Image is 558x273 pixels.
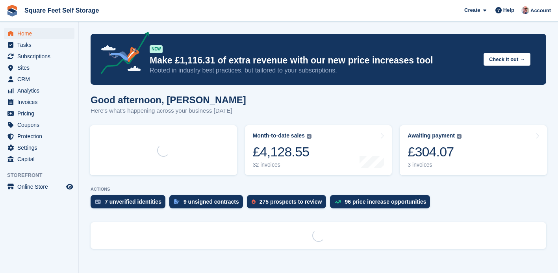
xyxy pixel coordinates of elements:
div: £304.07 [408,144,462,160]
img: icon-info-grey-7440780725fd019a000dd9b08b2336e03edf1995a4989e88bcd33f0948082b44.svg [307,134,311,139]
p: ACTIONS [91,187,546,192]
div: £4,128.55 [253,144,311,160]
span: Help [503,6,514,14]
a: 9 unsigned contracts [169,195,247,212]
span: Tasks [17,39,65,50]
span: Create [464,6,480,14]
span: Coupons [17,119,65,130]
img: price_increase_opportunities-93ffe204e8149a01c8c9dc8f82e8f89637d9d84a8eef4429ea346261dce0b2c0.svg [335,200,341,204]
img: price-adjustments-announcement-icon-8257ccfd72463d97f412b2fc003d46551f7dbcb40ab6d574587a9cd5c0d94... [94,32,149,77]
button: Check it out → [484,53,530,66]
div: 3 invoices [408,162,462,168]
img: icon-info-grey-7440780725fd019a000dd9b08b2336e03edf1995a4989e88bcd33f0948082b44.svg [457,134,462,139]
a: menu [4,28,74,39]
span: Capital [17,154,65,165]
span: Pricing [17,108,65,119]
a: Square Feet Self Storage [21,4,102,17]
span: Analytics [17,85,65,96]
div: 96 price increase opportunities [345,199,426,205]
a: menu [4,51,74,62]
div: 32 invoices [253,162,311,168]
span: Home [17,28,65,39]
p: Here's what's happening across your business [DATE] [91,106,246,115]
a: menu [4,39,74,50]
img: contract_signature_icon-13c848040528278c33f63329250d36e43548de30e8caae1d1a13099fd9432cc5.svg [174,199,180,204]
span: CRM [17,74,65,85]
span: Sites [17,62,65,73]
span: Invoices [17,97,65,108]
a: menu [4,119,74,130]
a: menu [4,181,74,192]
h1: Good afternoon, [PERSON_NAME] [91,95,246,105]
a: menu [4,154,74,165]
div: 7 unverified identities [105,199,161,205]
p: Make £1,116.31 of extra revenue with our new price increases tool [150,55,477,66]
p: Rooted in industry best practices, but tailored to your subscriptions. [150,66,477,75]
span: Account [530,7,551,15]
a: menu [4,131,74,142]
img: stora-icon-8386f47178a22dfd0bd8f6a31ec36ba5ce8667c1dd55bd0f319d3a0aa187defe.svg [6,5,18,17]
div: 275 prospects to review [260,199,322,205]
span: Protection [17,131,65,142]
a: 275 prospects to review [247,195,330,212]
span: Online Store [17,181,65,192]
span: Subscriptions [17,51,65,62]
div: 9 unsigned contracts [184,199,239,205]
img: prospect-51fa495bee0391a8d652442698ab0144808aea92771e9ea1ae160a38d050c398.svg [252,199,256,204]
a: Month-to-date sales £4,128.55 32 invoices [245,125,392,175]
a: menu [4,62,74,73]
a: 7 unverified identities [91,195,169,212]
span: Settings [17,142,65,153]
a: 96 price increase opportunities [330,195,434,212]
span: Storefront [7,171,78,179]
a: Preview store [65,182,74,191]
a: menu [4,97,74,108]
a: menu [4,142,74,153]
a: menu [4,85,74,96]
div: Month-to-date sales [253,132,305,139]
img: verify_identity-adf6edd0f0f0b5bbfe63781bf79b02c33cf7c696d77639b501bdc392416b5a36.svg [95,199,101,204]
div: Awaiting payment [408,132,455,139]
div: NEW [150,45,163,53]
a: menu [4,74,74,85]
img: David Greer [521,6,529,14]
a: menu [4,108,74,119]
a: Awaiting payment £304.07 3 invoices [400,125,547,175]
